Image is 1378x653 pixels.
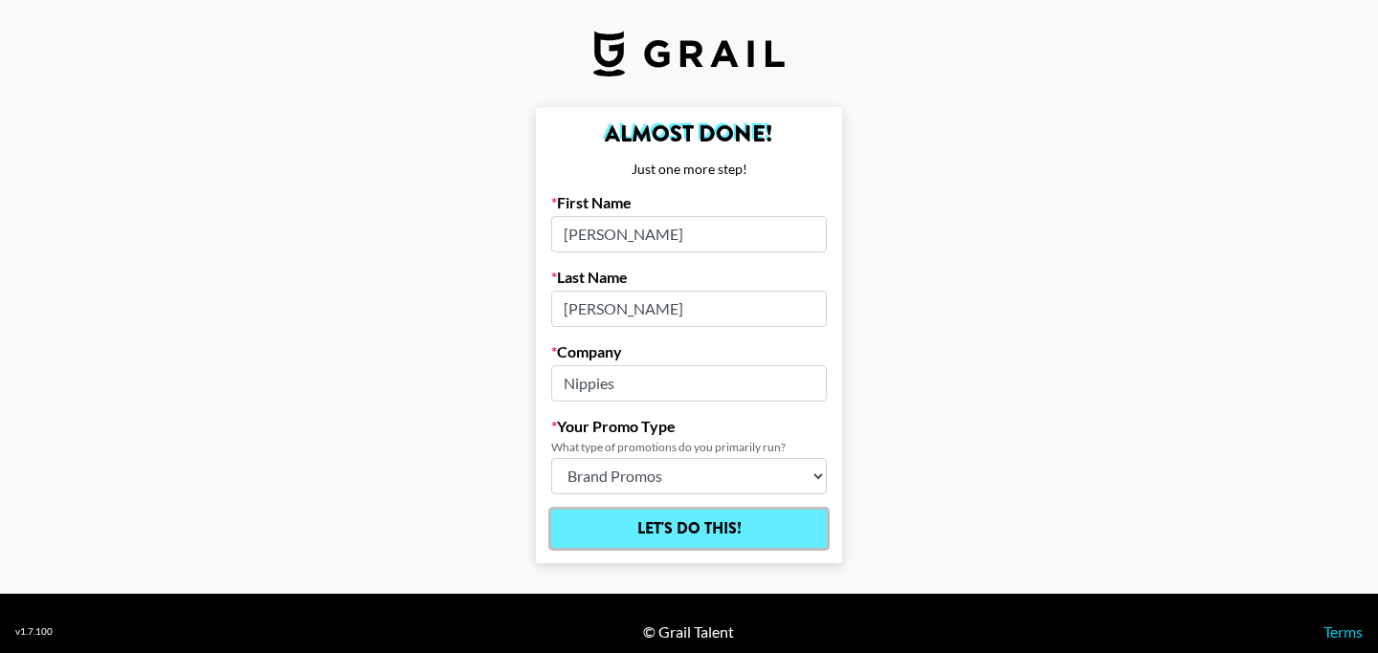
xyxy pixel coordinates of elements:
[15,625,53,638] div: v 1.7.100
[551,193,827,212] label: First Name
[593,31,785,76] img: Grail Talent Logo
[551,342,827,361] label: Company
[551,291,827,327] input: Last Name
[1323,622,1363,641] a: Terms
[551,216,827,252] input: First Name
[551,417,827,436] label: Your Promo Type
[551,510,827,548] input: Let's Do This!
[643,622,734,642] div: © Grail Talent
[551,122,827,145] h2: Almost Done!
[551,365,827,402] input: Company
[551,440,827,454] div: What type of promotions do you primarily run?
[551,161,827,178] div: Just one more step!
[551,268,827,287] label: Last Name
